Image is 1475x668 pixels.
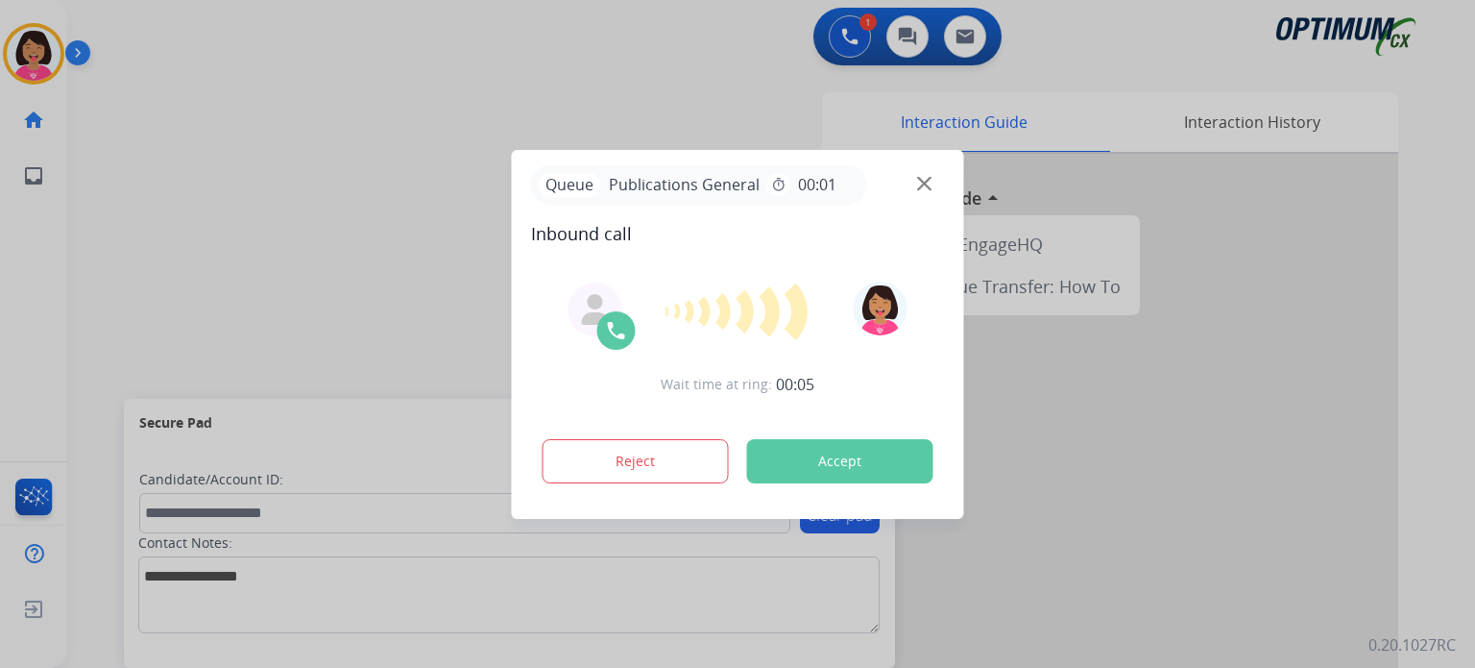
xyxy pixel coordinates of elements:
img: call-icon [605,319,628,342]
img: close-button [917,176,931,190]
p: 0.20.1027RC [1368,633,1456,656]
span: Publications General [601,173,767,196]
span: Inbound call [531,220,945,247]
mat-icon: timer [771,177,786,192]
img: agent-avatar [580,294,611,325]
button: Accept [747,439,933,483]
span: Wait time at ring: [661,375,772,394]
span: 00:01 [798,173,836,196]
p: Queue [539,173,601,197]
span: 00:05 [776,373,814,396]
button: Reject [543,439,729,483]
img: avatar [853,282,907,335]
